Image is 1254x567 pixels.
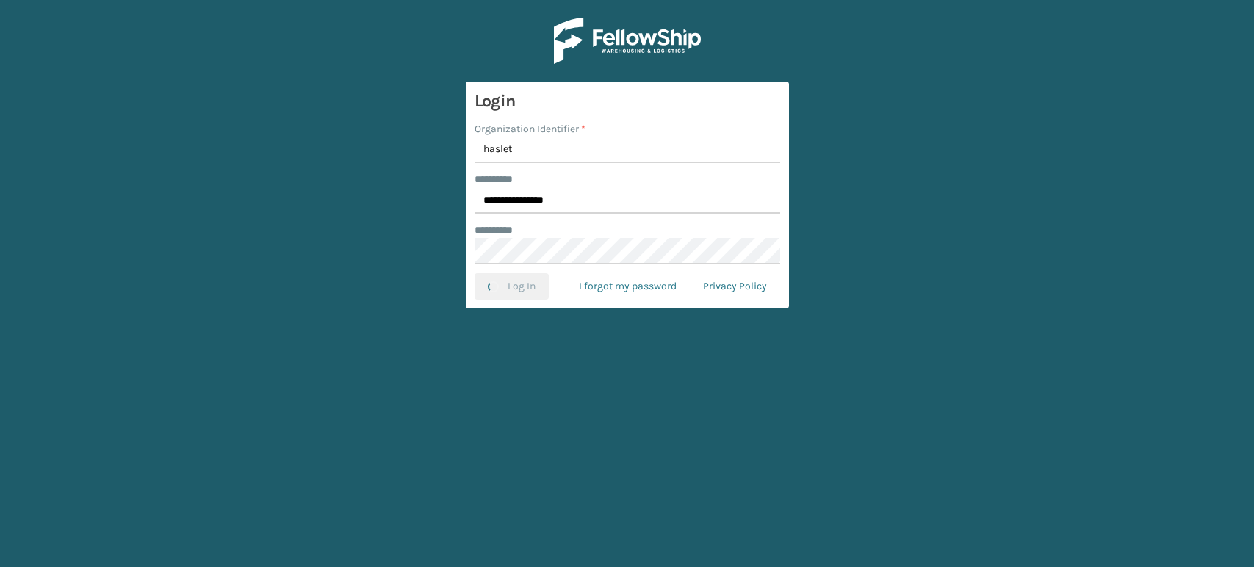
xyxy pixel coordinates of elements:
button: Log In [475,273,549,300]
a: Privacy Policy [690,273,780,300]
h3: Login [475,90,780,112]
img: Logo [554,18,701,64]
a: I forgot my password [566,273,690,300]
label: Organization Identifier [475,121,585,137]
